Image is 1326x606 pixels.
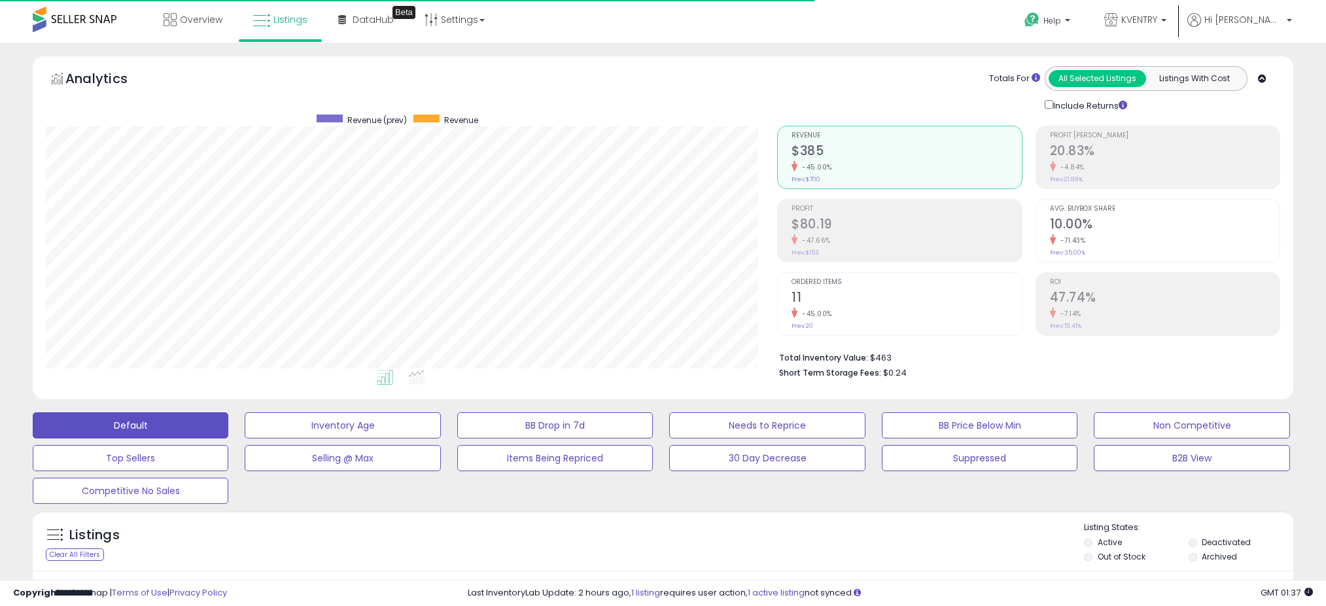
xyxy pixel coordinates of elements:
span: Avg. Buybox Share [1050,205,1280,213]
div: Include Returns [1035,98,1143,113]
h2: 10.00% [1050,217,1280,234]
span: Listings [273,13,307,26]
a: Hi [PERSON_NAME] [1187,13,1292,43]
small: -47.66% [797,236,831,245]
small: Prev: 51.41% [1050,322,1081,330]
strong: Copyright [13,586,61,599]
div: Tooltip anchor [393,6,415,19]
h2: 20.83% [1050,143,1280,161]
button: Non Competitive [1094,412,1289,438]
span: Ordered Items [792,279,1021,286]
div: Last InventoryLab Update: 2 hours ago, requires user action, not synced. [468,587,1313,599]
button: Default [33,412,228,438]
small: Prev: $153 [792,249,819,257]
span: 2025-09-10 01:37 GMT [1261,586,1313,599]
small: Prev: 35.00% [1050,249,1085,257]
button: B2B View [1094,445,1289,471]
small: -45.00% [797,162,832,172]
span: ROI [1050,279,1280,286]
a: 1 listing [631,586,660,599]
span: KVENTRY [1121,13,1157,26]
label: Out of Stock [1098,551,1145,562]
button: BB Drop in 7d [457,412,653,438]
b: Short Term Storage Fees: [779,367,881,378]
button: Inventory Age [245,412,440,438]
span: Hi [PERSON_NAME] [1204,13,1283,26]
button: Needs to Reprice [669,412,865,438]
label: Deactivated [1202,537,1251,548]
h5: Analytics [65,69,153,91]
span: Revenue (prev) [347,115,407,126]
small: Prev: $700 [792,175,820,183]
button: Selling @ Max [245,445,440,471]
button: BB Price Below Min [882,412,1077,438]
p: Listing States: [1084,522,1293,534]
button: Items Being Repriced [457,445,653,471]
div: Totals For [989,73,1040,85]
span: Revenue [444,115,478,126]
small: Prev: 20 [792,322,813,330]
small: Prev: 21.89% [1050,175,1083,183]
h2: 47.74% [1050,290,1280,308]
button: Top Sellers [33,445,228,471]
a: 1 active listing [748,586,805,599]
button: Listings With Cost [1145,70,1243,87]
h2: $385 [792,143,1021,161]
small: -7.14% [1056,309,1081,319]
div: seller snap | | [13,587,227,599]
span: $0.24 [883,366,907,379]
small: -45.00% [797,309,832,319]
span: Revenue [792,132,1021,139]
span: Profit [792,205,1021,213]
b: Total Inventory Value: [779,352,868,363]
h2: 11 [792,290,1021,308]
span: Help [1043,15,1061,26]
li: $463 [779,349,1270,365]
span: DataHub [353,13,394,26]
h2: $80.19 [792,217,1021,234]
span: Overview [180,13,222,26]
div: Clear All Filters [46,548,104,561]
i: Get Help [1024,12,1040,28]
small: -4.84% [1056,162,1085,172]
button: 30 Day Decrease [669,445,865,471]
small: -71.43% [1056,236,1086,245]
button: Competitive No Sales [33,478,228,504]
a: Help [1014,2,1083,43]
h5: Listings [69,526,120,544]
button: All Selected Listings [1049,70,1146,87]
label: Active [1098,537,1122,548]
span: Profit [PERSON_NAME] [1050,132,1280,139]
label: Archived [1202,551,1237,562]
button: Suppressed [882,445,1077,471]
